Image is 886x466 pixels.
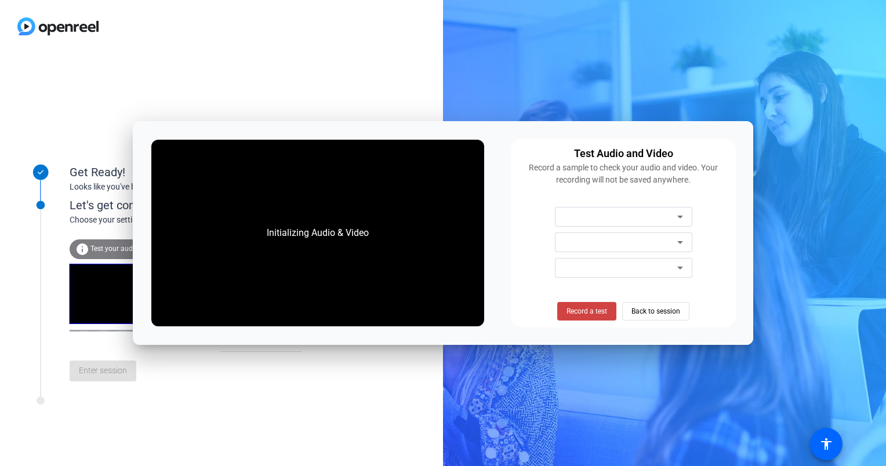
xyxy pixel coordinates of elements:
[567,306,607,316] span: Record a test
[70,214,325,226] div: Choose your settings
[70,196,325,214] div: Let's get connected.
[70,163,302,181] div: Get Ready!
[255,214,380,252] div: Initializing Audio & Video
[622,302,689,321] button: Back to session
[518,162,729,186] div: Record a sample to check your audio and video. Your recording will not be saved anywhere.
[574,145,673,162] div: Test Audio and Video
[631,300,680,322] span: Back to session
[557,302,616,321] button: Record a test
[70,181,302,193] div: Looks like you've been invited to join
[75,242,89,256] mat-icon: info
[90,245,171,253] span: Test your audio and video
[819,437,833,451] mat-icon: accessibility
